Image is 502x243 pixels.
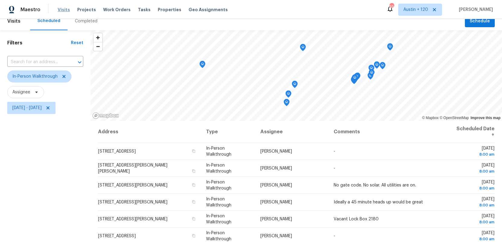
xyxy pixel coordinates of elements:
[12,89,30,95] span: Assignee
[138,8,151,12] span: Tasks
[285,90,291,100] div: Map marker
[94,33,102,42] button: Zoom in
[191,233,196,238] button: Copy Address
[334,234,335,238] span: -
[77,7,96,13] span: Projects
[368,65,374,74] div: Map marker
[21,7,40,13] span: Maestro
[334,149,335,154] span: -
[191,199,196,205] button: Copy Address
[374,61,380,71] div: Map marker
[260,183,292,187] span: [PERSON_NAME]
[453,202,494,208] div: 8:00 am
[191,168,196,174] button: Copy Address
[12,105,42,111] span: [DATE] - [DATE]
[367,72,373,82] div: Map marker
[352,74,358,84] div: Map marker
[334,183,416,187] span: No gate code. No solar. All utilities are on.
[58,7,70,13] span: Visits
[37,18,60,24] div: Scheduled
[7,40,71,46] h1: Filters
[453,231,494,242] span: [DATE]
[453,180,494,191] span: [DATE]
[453,214,494,225] span: [DATE]
[389,4,394,10] div: 651
[453,185,494,191] div: 8:00 am
[453,151,494,157] div: 8:00 am
[403,7,428,13] span: Austin + 120
[300,44,306,53] div: Map marker
[189,7,228,13] span: Geo Assignments
[206,231,231,241] span: In-Person Walkthrough
[191,216,196,222] button: Copy Address
[456,7,493,13] span: [PERSON_NAME]
[91,30,502,121] canvas: Map
[448,121,495,143] th: Scheduled Date ↑
[453,168,494,174] div: 8:00 am
[354,73,360,83] div: Map marker
[103,7,131,13] span: Work Orders
[98,149,136,154] span: [STREET_ADDRESS]
[329,121,448,143] th: Comments
[334,200,423,204] span: Ideally a 45 minute heads up would be great
[260,200,292,204] span: [PERSON_NAME]
[206,146,231,157] span: In-Person Walkthrough
[369,69,375,79] div: Map marker
[191,182,196,188] button: Copy Address
[260,149,292,154] span: [PERSON_NAME]
[98,200,167,204] span: [STREET_ADDRESS][PERSON_NAME]
[471,116,500,120] a: Improve this map
[75,18,97,24] div: Completed
[292,81,298,90] div: Map marker
[260,234,292,238] span: [PERSON_NAME]
[351,76,357,86] div: Map marker
[284,99,290,108] div: Map marker
[71,40,83,46] div: Reset
[256,121,329,143] th: Assignee
[75,58,84,66] button: Open
[7,15,21,28] span: Visits
[465,15,495,28] button: Schedule
[470,18,490,25] span: Schedule
[387,43,393,53] div: Map marker
[260,166,292,170] span: [PERSON_NAME]
[158,7,181,13] span: Properties
[98,183,167,187] span: [STREET_ADDRESS][PERSON_NAME]
[453,163,494,174] span: [DATE]
[206,197,231,207] span: In-Person Walkthrough
[206,163,231,173] span: In-Person Walkthrough
[98,163,167,173] span: [STREET_ADDRESS][PERSON_NAME][PERSON_NAME]
[92,112,119,119] a: Mapbox homepage
[201,121,256,143] th: Type
[94,42,102,51] button: Zoom out
[98,234,136,238] span: [STREET_ADDRESS]
[334,166,335,170] span: -
[334,217,379,221] span: Vacant Lock Box 2180
[260,217,292,221] span: [PERSON_NAME]
[380,62,386,71] div: Map marker
[351,76,357,85] div: Map marker
[453,197,494,208] span: [DATE]
[206,214,231,224] span: In-Person Walkthrough
[199,61,205,70] div: Map marker
[206,180,231,190] span: In-Person Walkthrough
[354,73,361,82] div: Map marker
[453,236,494,242] div: 8:00 am
[191,148,196,154] button: Copy Address
[453,146,494,157] span: [DATE]
[453,219,494,225] div: 8:00 am
[422,116,439,120] a: Mapbox
[98,121,201,143] th: Address
[98,217,167,221] span: [STREET_ADDRESS][PERSON_NAME]
[7,57,66,67] input: Search for an address...
[12,73,58,79] span: In-Person Walkthrough
[440,116,469,120] a: OpenStreetMap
